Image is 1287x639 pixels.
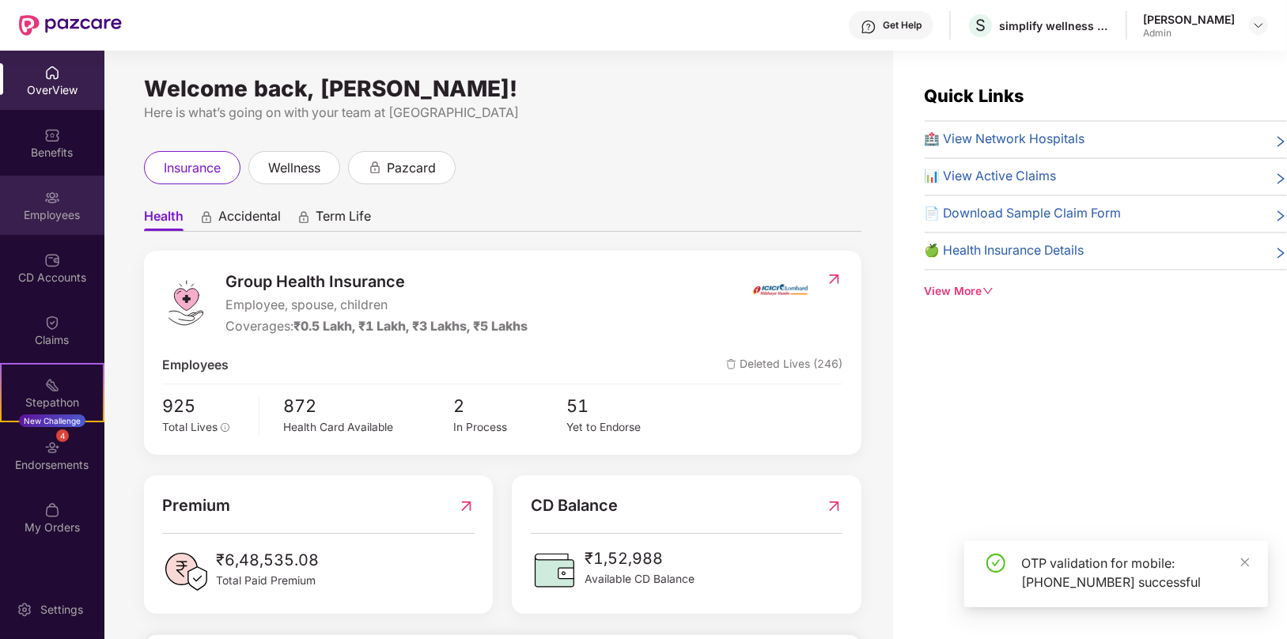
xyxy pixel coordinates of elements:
[44,315,60,331] img: svg+xml;base64,PHN2ZyBpZD0iQ2xhaW0iIHhtbG5zPSJodHRwOi8vd3d3LnczLm9yZy8yMDAwL3N2ZyIgd2lkdGg9IjIwIi...
[453,392,566,419] span: 2
[44,252,60,268] img: svg+xml;base64,PHN2ZyBpZD0iQ0RfQWNjb3VudHMiIGRhdGEtbmFtZT0iQ0QgQWNjb3VudHMiIHhtbG5zPSJodHRwOi8vd3...
[56,429,69,442] div: 4
[925,167,1057,187] span: 📊 View Active Claims
[751,270,810,309] img: insurerIcon
[826,271,842,287] img: RedirectIcon
[225,296,528,316] span: Employee, spouse, children
[225,270,528,294] span: Group Health Insurance
[199,210,214,224] div: animation
[1274,207,1287,224] span: right
[162,279,210,327] img: logo
[566,392,679,419] span: 51
[1021,554,1249,592] div: OTP validation for mobile: [PHONE_NUMBER] successful
[453,419,566,437] div: In Process
[162,548,210,596] img: PaidPremiumIcon
[216,548,319,573] span: ₹6,48,535.08
[144,82,861,95] div: Welcome back, [PERSON_NAME]!
[585,546,695,571] span: ₹1,52,988
[144,208,184,231] span: Health
[221,423,230,433] span: info-circle
[2,395,103,410] div: Stepathon
[1274,244,1287,261] span: right
[36,602,88,618] div: Settings
[531,546,578,594] img: CDBalanceIcon
[925,283,1287,301] div: View More
[986,554,1005,573] span: check-circle
[566,419,679,437] div: Yet to Endorse
[826,493,842,518] img: RedirectIcon
[531,493,618,518] span: CD Balance
[164,158,221,178] span: insurance
[297,210,311,224] div: animation
[925,130,1085,149] span: 🏥 View Network Hospitals
[1274,170,1287,187] span: right
[283,419,453,437] div: Health Card Available
[316,208,371,231] span: Term Life
[293,319,528,334] span: ₹0.5 Lakh, ₹1 Lakh, ₹3 Lakhs, ₹5 Lakhs
[458,493,475,518] img: RedirectIcon
[861,19,876,35] img: svg+xml;base64,PHN2ZyBpZD0iSGVscC0zMngzMiIgeG1sbnM9Imh0dHA6Ly93d3cudzMub3JnLzIwMDAvc3ZnIiB3aWR0aD...
[975,16,986,35] span: S
[44,502,60,518] img: svg+xml;base64,PHN2ZyBpZD0iTXlfT3JkZXJzIiBkYXRhLW5hbWU9Ik15IE9yZGVycyIgeG1sbnM9Imh0dHA6Ly93d3cudz...
[925,204,1122,224] span: 📄 Download Sample Claim Form
[283,392,453,419] span: 872
[387,158,436,178] span: pazcard
[268,158,320,178] span: wellness
[726,359,736,369] img: deleteIcon
[44,190,60,206] img: svg+xml;base64,PHN2ZyBpZD0iRW1wbG95ZWVzIiB4bWxucz0iaHR0cDovL3d3dy53My5vcmcvMjAwMC9zdmciIHdpZHRoPS...
[17,602,32,618] img: svg+xml;base64,PHN2ZyBpZD0iU2V0dGluZy0yMHgyMCIgeG1sbnM9Imh0dHA6Ly93d3cudzMub3JnLzIwMDAvc3ZnIiB3aW...
[883,19,922,32] div: Get Help
[1143,12,1235,27] div: [PERSON_NAME]
[1252,19,1265,32] img: svg+xml;base64,PHN2ZyBpZD0iRHJvcGRvd24tMzJ4MzIiIHhtbG5zPSJodHRwOi8vd3d3LnczLm9yZy8yMDAwL3N2ZyIgd2...
[162,356,229,376] span: Employees
[218,208,281,231] span: Accidental
[585,571,695,588] span: Available CD Balance
[1143,27,1235,40] div: Admin
[44,127,60,143] img: svg+xml;base64,PHN2ZyBpZD0iQmVuZWZpdHMiIHhtbG5zPSJodHRwOi8vd3d3LnczLm9yZy8yMDAwL3N2ZyIgd2lkdGg9Ij...
[216,573,319,590] span: Total Paid Premium
[925,241,1084,261] span: 🍏 Health Insurance Details
[44,440,60,456] img: svg+xml;base64,PHN2ZyBpZD0iRW5kb3JzZW1lbnRzIiB4bWxucz0iaHR0cDovL3d3dy53My5vcmcvMjAwMC9zdmciIHdpZH...
[225,317,528,337] div: Coverages:
[1274,133,1287,149] span: right
[44,377,60,393] img: svg+xml;base64,PHN2ZyB4bWxucz0iaHR0cDovL3d3dy53My5vcmcvMjAwMC9zdmciIHdpZHRoPSIyMSIgaGVpZ2h0PSIyMC...
[982,285,994,297] span: down
[162,421,218,433] span: Total Lives
[726,356,842,376] span: Deleted Lives (246)
[925,85,1024,106] span: Quick Links
[19,15,122,36] img: New Pazcare Logo
[144,103,861,123] div: Here is what’s going on with your team at [GEOGRAPHIC_DATA]
[162,493,230,518] span: Premium
[999,18,1110,33] div: simplify wellness india private limited
[1240,557,1251,568] span: close
[44,65,60,81] img: svg+xml;base64,PHN2ZyBpZD0iSG9tZSIgeG1sbnM9Imh0dHA6Ly93d3cudzMub3JnLzIwMDAvc3ZnIiB3aWR0aD0iMjAiIG...
[162,392,247,419] span: 925
[19,414,85,427] div: New Challenge
[368,160,382,174] div: animation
